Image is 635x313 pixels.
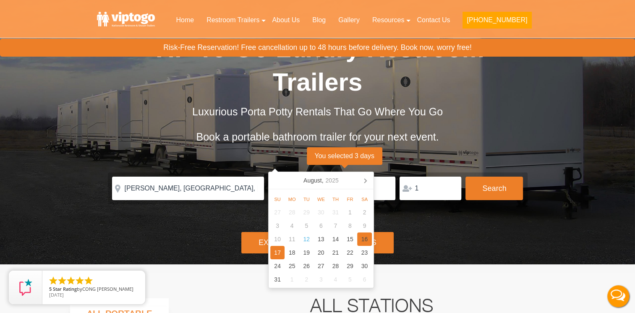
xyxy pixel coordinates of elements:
[400,177,461,200] input: Persons
[366,11,410,29] a: Resources
[314,246,328,259] div: 20
[332,11,366,29] a: Gallery
[343,273,358,286] div: 5
[49,287,138,292] span: by
[285,259,299,273] div: 25
[299,259,314,273] div: 26
[314,232,328,246] div: 13
[75,276,85,286] li: 
[601,279,635,313] button: Live Chat
[270,219,285,232] div: 3
[463,12,531,29] button: [PHONE_NUMBER]
[270,246,285,259] div: 17
[270,273,285,286] div: 31
[299,219,314,232] div: 5
[410,11,456,29] a: Contact Us
[49,292,64,298] span: [DATE]
[285,232,299,246] div: 11
[343,246,358,259] div: 22
[84,276,94,286] li: 
[285,246,299,259] div: 18
[266,11,306,29] a: About Us
[357,259,372,273] div: 30
[328,246,343,259] div: 21
[53,286,77,292] span: Star Rating
[343,219,358,232] div: 8
[82,286,133,292] span: CONG [PERSON_NAME]
[285,194,299,204] div: Mo
[357,273,372,286] div: 6
[192,106,443,117] span: Luxurious Porta Potty Rentals That Go Where You Go
[196,131,439,143] span: Book a portable bathroom trailer for your next event.
[270,206,285,219] div: 27
[48,276,58,286] li: 
[314,219,328,232] div: 6
[328,232,343,246] div: 14
[66,276,76,286] li: 
[285,219,299,232] div: 4
[299,206,314,219] div: 29
[306,11,332,29] a: Blog
[314,273,328,286] div: 3
[357,219,372,232] div: 9
[314,206,328,219] div: 30
[328,206,343,219] div: 31
[343,259,358,273] div: 29
[328,194,343,204] div: Th
[49,286,52,292] span: 5
[325,175,338,185] i: 2025
[200,11,266,29] a: Restroom Trailers
[357,194,372,204] div: Sa
[314,194,329,204] div: We
[299,246,314,259] div: 19
[357,232,372,246] div: 16
[456,11,538,34] a: [PHONE_NUMBER]
[241,232,394,253] div: Explore Restroom Trailers
[57,276,67,286] li: 
[343,206,358,219] div: 1
[112,177,264,200] input: Where do you need your restroom?
[285,206,299,219] div: 28
[307,147,382,165] span: You selected 3 days
[285,273,299,286] div: 1
[465,177,523,200] button: Search
[357,206,372,219] div: 2
[270,259,285,273] div: 24
[314,259,328,273] div: 27
[17,279,34,296] img: Review Rating
[299,232,314,246] div: 12
[343,232,358,246] div: 15
[328,219,343,232] div: 7
[270,232,285,246] div: 10
[328,273,343,286] div: 4
[299,273,314,286] div: 2
[328,259,343,273] div: 28
[170,11,200,29] a: Home
[270,194,285,204] div: Su
[343,194,358,204] div: Fr
[299,194,314,204] div: Tu
[357,246,372,259] div: 23
[300,174,342,187] div: August,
